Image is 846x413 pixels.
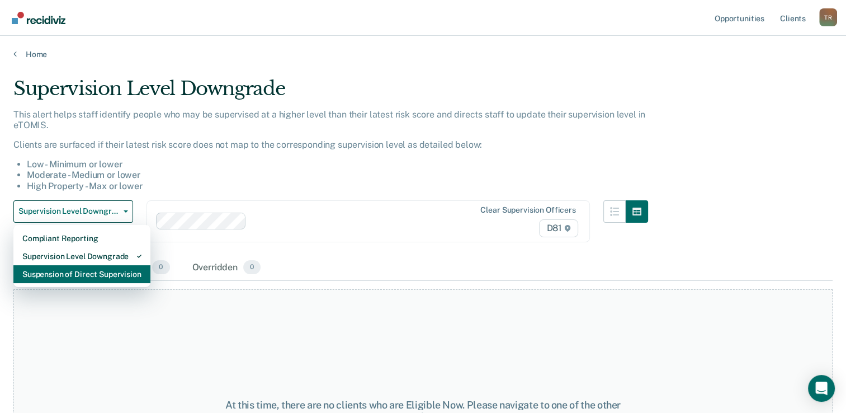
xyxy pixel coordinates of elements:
span: 0 [152,260,169,275]
li: Moderate - Medium or lower [27,170,648,180]
div: Clear supervision officers [480,205,575,215]
button: Supervision Level Downgrade [13,200,133,223]
span: D81 [539,219,578,237]
li: High Property - Max or lower [27,181,648,191]
div: Supervision Level Downgrade [22,247,141,265]
div: Suspension of Direct Supervision [22,265,141,283]
div: Open Intercom Messenger [808,375,835,402]
div: Supervision Level Downgrade [13,77,648,109]
li: Low - Minimum or lower [27,159,648,170]
p: Clients are surfaced if their latest risk score does not map to the corresponding supervision lev... [13,139,648,150]
a: Home [13,49,833,59]
div: T R [819,8,837,26]
div: Compliant Reporting [22,229,141,247]
p: This alert helps staff identify people who may be supervised at a higher level than their latest ... [13,109,648,130]
span: 0 [243,260,261,275]
button: Profile dropdown button [819,8,837,26]
div: Overridden0 [190,256,263,280]
span: Supervision Level Downgrade [18,206,119,216]
img: Recidiviz [12,12,65,24]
